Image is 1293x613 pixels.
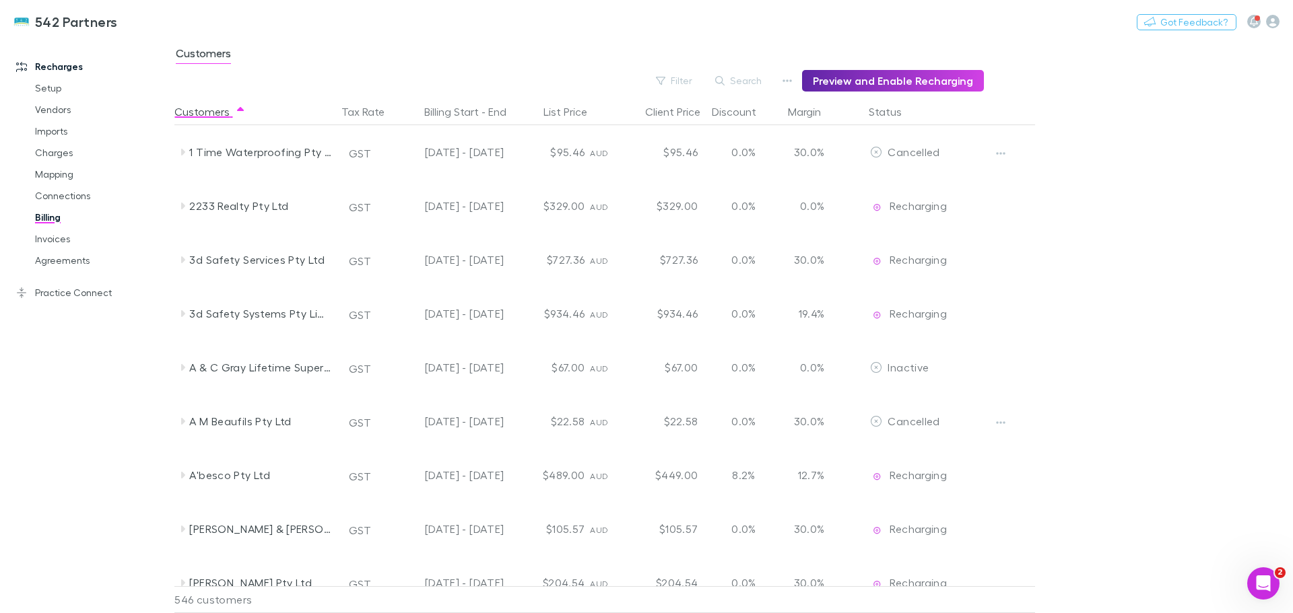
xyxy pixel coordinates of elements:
[1137,14,1236,30] button: Got Feedback?
[189,125,332,179] div: 1 Time Waterproofing Pty Ltd
[22,99,182,120] a: Vendors
[174,125,1042,179] div: 1 Time Waterproofing Pty LtdGST[DATE] - [DATE]$95.46AUD$95.460.0%30.0%EditCancelled
[21,441,32,452] button: Upload attachment
[22,347,127,355] div: [PERSON_NAME] • 3h ago
[189,502,332,556] div: [PERSON_NAME] & [PERSON_NAME]
[424,98,523,125] button: Billing Start - End
[789,305,824,322] p: 19.4%
[789,144,824,160] p: 30.0%
[9,5,34,31] button: go back
[393,340,504,394] div: [DATE] - [DATE]
[189,394,332,448] div: A M Beaufils Pty Ltd
[174,586,336,613] div: 546 customers
[622,287,703,340] div: $934.46
[22,207,182,228] a: Billing
[13,13,30,30] img: 542 Partners's Logo
[869,98,918,125] button: Status
[622,340,703,394] div: $67.00
[509,556,590,610] div: $204.54
[174,394,1042,448] div: A M Beaufils Pty LtdGST[DATE] - [DATE]$22.58AUD$22.580.0%30.0%EditCancelled
[231,435,253,457] button: Send a message…
[590,310,608,320] span: AUD
[509,340,590,394] div: $67.00
[189,448,332,502] div: A'besco Pty Ltd
[622,502,703,556] div: $105.57
[890,576,947,589] span: Recharging
[708,73,770,89] button: Search
[11,412,258,435] textarea: Message…
[176,46,231,64] span: Customers
[870,470,884,483] img: Recharging
[393,179,504,233] div: [DATE] - [DATE]
[343,304,377,326] button: GST
[3,56,182,77] a: Recharges
[789,198,824,214] p: 0.0%
[189,556,332,610] div: [PERSON_NAME] Pty Ltd
[1247,567,1280,600] iframe: Intercom live chat
[35,13,118,30] h3: 542 Partners
[590,363,608,373] span: AUD
[11,209,259,368] div: Alex says…
[343,196,377,218] button: GST
[590,579,608,589] span: AUD
[1275,567,1286,578] span: 2
[509,233,590,287] div: $727.36
[590,471,608,481] span: AUD
[62,324,101,334] a: paid tab
[509,394,590,448] div: $22.58
[59,85,248,191] div: Thanks [PERSON_NAME] - I need to refund a payment that shouldn't have been debited (my fault I th...
[174,340,1042,394] div: A & C Gray Lifetime Super FundGST[DATE] - [DATE]$67.00AUD$67.000.0%0.0%EditInactive
[870,308,884,322] img: Recharging
[590,148,608,158] span: AUD
[174,179,1042,233] div: 2233 Realty Pty LtdGST[DATE] - [DATE]$329.00AUD$329.000.0%0.0%EditRechargingRecharging
[343,358,377,380] button: GST
[703,556,784,610] div: 0.0%
[11,59,259,77] div: [DATE]
[189,179,332,233] div: 2233 Realty Pty Ltd
[393,502,504,556] div: [DATE] - [DATE]
[788,98,837,125] button: Margin
[888,414,939,427] span: Cancelled
[890,307,947,320] span: Recharging
[48,369,259,451] div: ok thanks - yes it's for [PERSON_NAME]. I'll have to work out why it ended up charging but I will...
[64,441,75,452] button: Gif picker
[38,7,60,29] img: Profile image for Rai
[509,502,590,556] div: $105.57
[890,253,947,266] span: Recharging
[65,7,82,17] h1: Rai
[703,394,784,448] div: 0.0%
[22,228,182,250] a: Invoices
[789,359,824,375] p: 0.0%
[509,287,590,340] div: $934.46
[622,394,703,448] div: $22.58
[645,98,717,125] button: Client Price
[393,287,504,340] div: [DATE] - [DATE]
[712,98,772,125] button: Discount
[42,441,53,452] button: Emoji picker
[393,125,504,179] div: [DATE] - [DATE]
[22,250,182,271] a: Agreements
[341,98,401,125] button: Tax Rate
[802,70,984,92] button: Preview and Enable Recharging
[622,233,703,287] div: $727.36
[789,467,824,483] p: 12.7%
[890,468,947,481] span: Recharging
[890,522,947,535] span: Recharging
[870,254,884,268] img: Recharging
[343,466,377,487] button: GST
[870,577,884,591] img: Recharging
[236,5,261,30] div: Close
[703,125,784,179] div: 0.0%
[870,201,884,214] img: Recharging
[870,524,884,537] img: Recharging
[703,287,784,340] div: 0.0%
[703,448,784,502] div: 8.2%
[174,287,1042,340] div: 3d Safety Systems Pty LimitedGST[DATE] - [DATE]$934.46AUD$934.460.0%19.4%EditRechargingRecharging
[509,179,590,233] div: $329.00
[543,98,603,125] button: List Price
[393,394,504,448] div: [DATE] - [DATE]
[590,202,608,212] span: AUD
